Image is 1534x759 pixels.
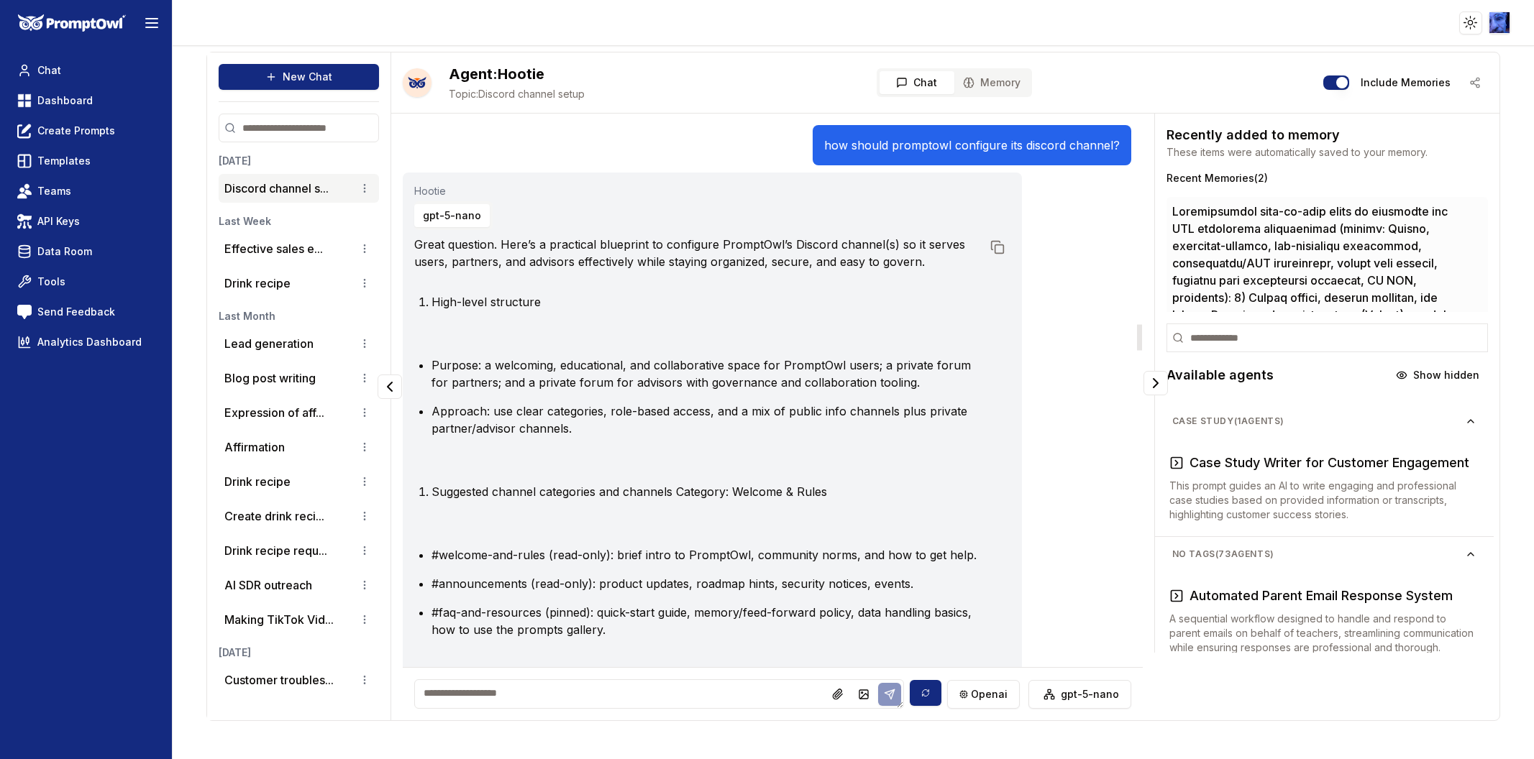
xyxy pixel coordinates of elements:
button: Conversation options [356,240,373,257]
span: Analytics Dashboard [37,335,142,349]
button: Drink recipe requ... [224,542,327,559]
button: Conversation options [356,335,373,352]
a: Teams [12,178,160,204]
a: Chat [12,57,160,83]
li: Approach: use clear categories, role-based access, and a mix of public info channels plus private... [432,402,981,437]
h2: Available agents [1167,365,1274,385]
a: Analytics Dashboard [12,329,160,355]
li: #welcome-and-rules (read-only): brief intro to PromptOwl, community norms, and how to get help. [432,546,981,563]
h3: Automated Parent Email Response System [1190,586,1453,606]
p: Blog post writing [224,369,316,387]
button: gpt-5-nano [414,204,490,227]
button: Create drink reci... [224,507,324,525]
label: Include memories in the messages below [1361,78,1451,88]
p: Drink recipe [224,275,291,292]
p: A sequential workflow designed to handle and respond to parent emails on behalf of teachers, stre... [1169,612,1479,655]
button: New Chat [219,64,379,90]
span: case study ( 1 agents) [1172,415,1465,427]
a: Tools [12,269,160,295]
button: Conversation options [356,576,373,594]
p: These items were automatically saved to your memory. [1167,145,1488,160]
span: Show hidden [1413,368,1479,382]
a: API Keys [12,208,160,234]
button: Conversation options [356,404,373,421]
p: This prompt guides an AI to write engaging and professional case studies based on provided inform... [1169,479,1479,522]
button: Collapse panel [1143,371,1168,395]
a: Send Feedback [12,299,160,325]
span: Memory [980,75,1021,90]
button: Conversation options [356,611,373,628]
span: Agent used for this conversation [414,184,1004,198]
li: #faq-and-resources (pinned): quick-start guide, memory/feed-forward policy, data handling basics,... [432,604,981,638]
h2: Hootie [449,64,585,84]
button: Conversation options [356,473,373,490]
p: Lead generation [224,335,314,352]
span: gpt-5-nano [1061,687,1119,701]
button: openai [947,680,1020,709]
span: Dashboard [37,93,93,108]
a: Data Room [12,239,160,264]
p: Great question. Here’s a practical blueprint to configure PromptOwl’s Discord channel(s) so it se... [414,236,981,270]
button: Conversation options [356,438,373,456]
h3: [DATE] [219,154,379,168]
p: Affirmation [224,438,285,456]
button: Conversation options [356,275,373,292]
button: Conversation options [356,542,373,559]
img: feedback [17,305,32,319]
button: gpt-5-nano [1028,680,1131,709]
button: Sync model selection with the edit page [910,680,941,706]
button: Talk with Hootie [403,68,432,97]
button: Conversation options [356,369,373,387]
button: Include memories in the messages below [1323,75,1349,90]
span: No Tags ( 73 agents) [1172,548,1465,560]
h3: Last Month [219,309,379,323]
li: #announcements (read-only): product updates, roadmap hints, security notices, events. [432,575,981,592]
img: ACg8ocLIQrZOk08NuYpm7ecFLZE0xiClguSD1EtfFjuoGWgIgoqgD8A6FQ=s96-c [1489,12,1510,33]
button: Conversation options [356,671,373,689]
button: Discord channel s... [224,180,329,197]
span: Chat [37,63,61,78]
a: Templates [12,148,160,174]
h3: Recent Memories ( 2 ) [1167,171,1488,185]
button: Effective sales e... [224,240,323,257]
button: case study(1agents) [1161,410,1488,433]
button: Collapse panel [378,374,402,399]
span: openai [971,687,1008,701]
li: Suggested channel categories and channels Category: Welcome & Rules [432,483,981,500]
p: how should promptowl configure its discord channel? [824,137,1120,154]
h2: Recently added to memory [1167,125,1488,145]
span: Create Prompts [37,124,115,138]
li: High-level structure [432,293,981,310]
span: Discord channel setup [449,87,585,101]
li: Purpose: a welcoming, educational, and collaborative space for PromptOwl users; a private forum f... [432,356,981,391]
p: AI SDR outreach [224,576,312,594]
button: Conversation options [356,180,373,197]
button: Making TikTok Vid... [224,611,334,628]
a: Create Prompts [12,118,160,144]
p: Drink recipe [224,473,291,490]
span: API Keys [37,214,80,229]
button: Expression of aff... [224,404,324,421]
span: Send Feedback [37,305,115,319]
button: No Tags(73agents) [1161,543,1488,566]
span: Tools [37,275,65,289]
img: PromptOwl [18,14,126,32]
span: Teams [37,184,71,198]
h3: Last Week [219,214,379,229]
img: Bot [403,68,432,97]
span: Data Room [37,244,92,259]
span: Chat [913,75,937,90]
h3: Case Study Writer for Customer Engagement [1190,453,1469,473]
span: Templates [37,154,91,168]
h3: [DATE] [219,645,379,660]
button: Customer troubles... [224,671,334,689]
button: Show hidden [1387,364,1488,387]
a: Dashboard [12,88,160,114]
button: Conversation options [356,507,373,525]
